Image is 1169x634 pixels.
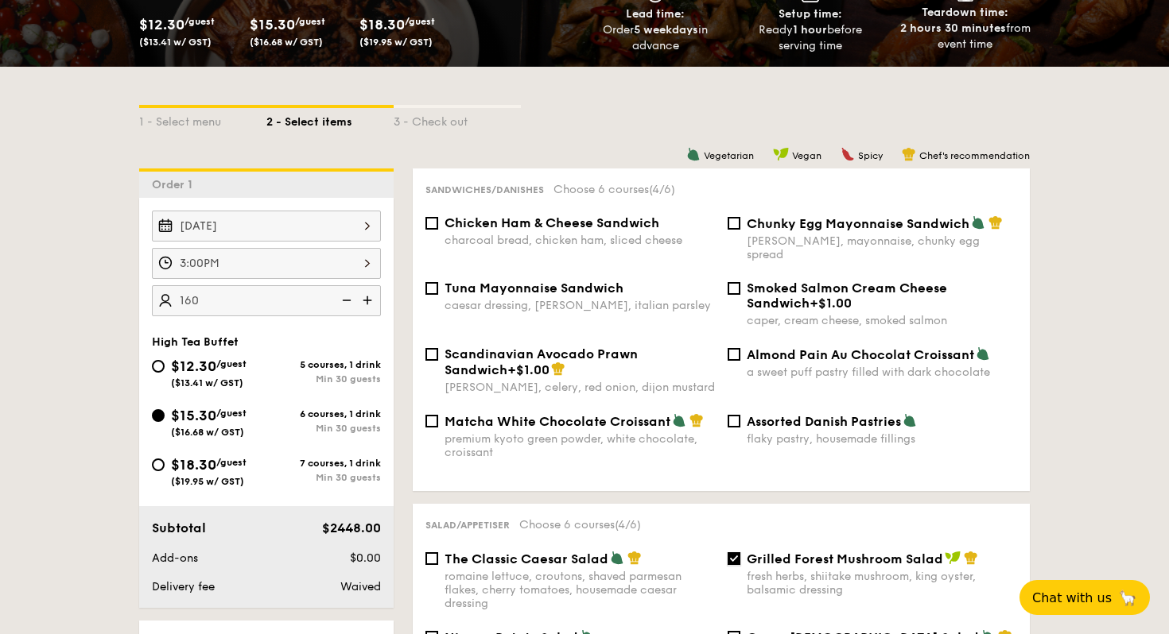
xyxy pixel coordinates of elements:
[322,520,381,535] span: $2448.00
[295,16,325,27] span: /guest
[1032,590,1112,605] span: Chat with us
[266,408,381,419] div: 6 courses, 1 drink
[728,348,740,361] input: Almond Pain Au Chocolat Croissanta sweet puff pastry filled with dark chocolate
[900,21,1006,35] strong: 2 hours 30 minutes
[584,22,727,54] div: Order in advance
[357,285,381,315] img: icon-add.58712e84.svg
[686,147,701,161] img: icon-vegetarian.fe4039eb.svg
[551,361,565,376] img: icon-chef-hat.a58ddaea.svg
[919,150,1030,161] span: Chef's recommendation
[350,551,381,565] span: $0.00
[728,282,740,295] input: Smoked Salmon Cream Cheese Sandwich+$1.00caper, cream cheese, smoked salmon
[425,348,438,361] input: Scandinavian Avocado Prawn Sandwich+$1.00[PERSON_NAME], celery, red onion, dijon mustard
[976,346,990,361] img: icon-vegetarian.fe4039eb.svg
[333,285,357,315] img: icon-reduce.1d2dbef1.svg
[445,414,670,429] span: Matcha White Chocolate Croissant
[988,215,1003,230] img: icon-chef-hat.a58ddaea.svg
[425,415,438,427] input: Matcha White Chocolate Croissantpremium kyoto green powder, white chocolate, croissant
[507,362,550,377] span: +$1.00
[945,551,961,565] img: icon-vegan.f8ff3823.svg
[858,150,883,161] span: Spicy
[216,358,247,369] span: /guest
[626,7,685,21] span: Lead time:
[425,282,438,295] input: Tuna Mayonnaise Sandwichcaesar dressing, [PERSON_NAME], italian parsley
[445,432,715,459] div: premium kyoto green powder, white chocolate, croissant
[672,413,686,427] img: icon-vegetarian.fe4039eb.svg
[425,552,438,565] input: The Classic Caesar Saladromaine lettuce, croutons, shaved parmesan flakes, cherry tomatoes, house...
[728,552,740,565] input: Grilled Forest Mushroom Saladfresh herbs, shiitake mushroom, king oyster, balsamic dressing
[340,580,381,593] span: Waived
[139,37,212,48] span: ($13.41 w/ GST)
[610,551,624,565] img: icon-vegetarian.fe4039eb.svg
[152,580,215,593] span: Delivery fee
[250,16,295,33] span: $15.30
[894,21,1036,52] div: from event time
[445,381,715,394] div: [PERSON_NAME], celery, red onion, dijon mustard
[152,551,198,565] span: Add-ons
[445,234,715,247] div: charcoal bread, chicken ham, sliced cheese
[704,150,754,161] span: Vegetarian
[971,215,985,230] img: icon-vegetarian.fe4039eb.svg
[445,299,715,312] div: caesar dressing, [PERSON_NAME], italian parsley
[747,414,901,429] span: Assorted Danish Pastries
[747,280,947,311] span: Smoked Salmon Cream Cheese Sandwich
[425,184,544,195] span: Sandwiches/Danishes
[171,456,216,474] span: $18.30
[152,360,165,373] input: $12.30/guest($13.41 w/ GST)5 courses, 1 drinkMin 30 guests
[903,413,917,427] img: icon-vegetarian.fe4039eb.svg
[139,108,266,130] div: 1 - Select menu
[747,432,1017,446] div: flaky pastry, housemade fillings
[394,108,521,130] div: 3 - Check out
[922,6,1008,19] span: Teardown time:
[266,458,381,469] div: 7 courses, 1 drink
[902,147,916,161] img: icon-chef-hat.a58ddaea.svg
[152,335,239,349] span: High Tea Buffet
[792,150,821,161] span: Vegan
[634,23,698,37] strong: 5 weekdays
[171,377,243,389] span: ($13.41 w/ GST)
[152,409,165,422] input: $15.30/guest($16.68 w/ GST)6 courses, 1 drinkMin 30 guests
[615,518,641,532] span: (4/6)
[425,217,438,230] input: Chicken Ham & Cheese Sandwichcharcoal bread, chicken ham, sliced cheese
[171,476,244,487] span: ($19.95 w/ GST)
[266,108,394,130] div: 2 - Select items
[445,551,608,566] span: The Classic Caesar Salad
[152,211,381,242] input: Event date
[841,147,855,161] img: icon-spicy.37a8142b.svg
[171,427,244,438] span: ($16.68 w/ GST)
[728,415,740,427] input: Assorted Danish Pastriesflaky pastry, housemade fillings
[747,551,943,566] span: Grilled Forest Mushroom Salad
[171,358,216,375] span: $12.30
[793,23,827,37] strong: 1 hour
[266,373,381,385] div: Min 30 guests
[445,215,659,230] span: Chicken Ham & Cheese Sandwich
[964,551,978,565] img: icon-chef-hat.a58ddaea.svg
[1019,580,1150,615] button: Chat with us🦙
[779,7,842,21] span: Setup time:
[171,407,216,424] span: $15.30
[553,183,675,196] span: Choose 6 courses
[266,359,381,370] div: 5 courses, 1 drink
[747,234,1017,261] div: [PERSON_NAME], mayonnaise, chunky egg spread
[184,16,215,27] span: /guest
[250,37,323,48] span: ($16.68 w/ GST)
[152,458,165,471] input: $18.30/guest($19.95 w/ GST)7 courses, 1 drinkMin 30 guests
[216,408,247,419] span: /guest
[747,216,969,231] span: Chunky Egg Mayonnaise Sandwich
[747,570,1017,597] div: fresh herbs, shiitake mushroom, king oyster, balsamic dressing
[405,16,435,27] span: /guest
[152,285,381,316] input: Number of guests
[740,22,882,54] div: Ready before serving time
[216,457,247,468] span: /guest
[152,178,199,191] span: Order 1
[747,314,1017,327] div: caper, cream cheese, smoked salmon
[519,518,641,532] span: Choose 6 courses
[445,346,638,377] span: Scandinavian Avocado Prawn Sandwich
[152,248,381,279] input: Event time
[152,520,206,535] span: Subtotal
[445,570,715,610] div: romaine lettuce, croutons, shaved parmesan flakes, cherry tomatoes, housemade caesar dressing
[728,217,740,230] input: Chunky Egg Mayonnaise Sandwich[PERSON_NAME], mayonnaise, chunky egg spread
[359,37,433,48] span: ($19.95 w/ GST)
[266,423,381,434] div: Min 30 guests
[425,520,510,531] span: Salad/Appetiser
